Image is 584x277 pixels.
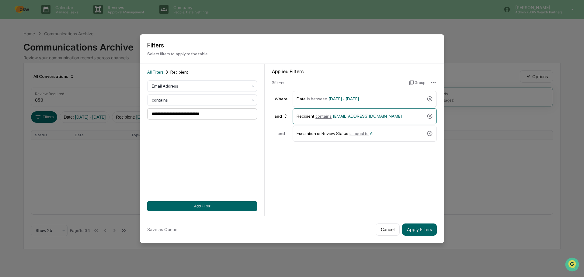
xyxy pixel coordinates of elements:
span: [EMAIL_ADDRESS][DOMAIN_NAME] [333,114,402,119]
div: 🖐️ [6,77,11,82]
button: Apply Filters [402,223,437,236]
span: Pylon [61,103,74,108]
span: is equal to [349,131,369,136]
button: Group [409,78,425,88]
div: Start new chat [21,47,100,53]
div: Escalation or Review Status [297,128,424,139]
img: 1746055101610-c473b297-6a78-478c-a979-82029cc54cd1 [6,47,17,57]
div: Applied Filters [272,69,437,74]
span: Preclearance [12,77,39,83]
div: 🗄️ [44,77,49,82]
div: Recipient [297,111,424,122]
span: is between [307,96,327,101]
button: Save as Queue [147,223,177,236]
button: Cancel [376,223,400,236]
span: [DATE] - [DATE] [328,96,359,101]
span: Data Lookup [12,88,38,94]
span: All Filters [147,70,164,74]
button: Add Filter [147,201,257,211]
a: 🖐️Preclearance [4,74,42,85]
a: 🔎Data Lookup [4,86,41,97]
div: 3 filter s [272,80,404,85]
p: How can we help? [6,13,111,23]
div: Date [297,94,424,104]
button: Start new chat [103,48,111,56]
div: We're available if you need us! [21,53,77,57]
div: and [272,111,290,121]
a: 🗄️Attestations [42,74,78,85]
span: Recipient [170,70,188,74]
iframe: Open customer support [565,257,581,273]
span: Attestations [50,77,75,83]
span: All [370,131,374,136]
div: 🔎 [6,89,11,94]
a: Powered byPylon [43,103,74,108]
span: contains [315,114,332,119]
h2: Filters [147,42,437,49]
div: Where [272,96,290,101]
div: and [272,131,290,136]
p: Select filters to apply to the table. [147,51,437,56]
